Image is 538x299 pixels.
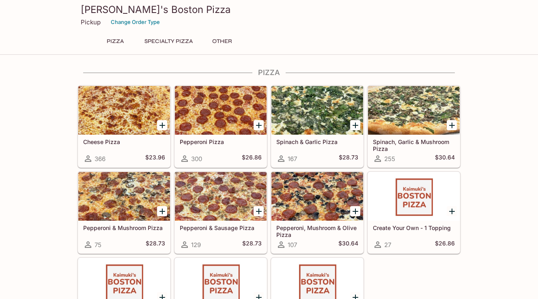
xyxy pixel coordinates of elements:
h5: $23.96 [145,154,165,163]
h5: $28.73 [242,240,262,250]
h5: $30.64 [338,240,358,250]
button: Specialty Pizza [140,36,197,47]
h5: Pepperoni, Mushroom & Olive Pizza [276,224,358,238]
button: Add Pepperoni, Mushroom & Olive Pizza [350,206,360,216]
h5: $26.86 [242,154,262,163]
button: Add Pepperoni & Sausage Pizza [254,206,264,216]
a: Cheese Pizza366$23.96 [78,86,170,168]
div: Pepperoni & Mushroom Pizza [78,172,170,221]
button: Add Pepperoni Pizza [254,120,264,130]
div: Pepperoni, Mushroom & Olive Pizza [271,172,363,221]
button: Add Spinach & Garlic Pizza [350,120,360,130]
div: Spinach, Garlic & Mushroom Pizza [368,86,460,135]
span: 27 [384,241,391,249]
div: Create Your Own - 1 Topping [368,172,460,221]
h5: Cheese Pizza [83,138,165,145]
div: Pepperoni & Sausage Pizza [175,172,267,221]
a: Create Your Own - 1 Topping27$26.86 [368,172,460,254]
span: 107 [288,241,297,249]
a: Spinach, Garlic & Mushroom Pizza255$30.64 [368,86,460,168]
h5: Pepperoni Pizza [180,138,262,145]
a: Spinach & Garlic Pizza167$28.73 [271,86,364,168]
div: Spinach & Garlic Pizza [271,86,363,135]
span: 366 [95,155,105,163]
h4: Pizza [77,68,461,77]
span: 129 [191,241,201,249]
h3: [PERSON_NAME]'s Boston Pizza [81,3,457,16]
button: Add Spinach, Garlic & Mushroom Pizza [447,120,457,130]
button: Add Create Your Own - 1 Topping [447,206,457,216]
span: 255 [384,155,395,163]
a: Pepperoni, Mushroom & Olive Pizza107$30.64 [271,172,364,254]
h5: $28.73 [339,154,358,163]
h5: Pepperoni & Mushroom Pizza [83,224,165,231]
span: 167 [288,155,297,163]
h5: $30.64 [435,154,455,163]
h5: Spinach & Garlic Pizza [276,138,358,145]
button: Add Pepperoni & Mushroom Pizza [157,206,167,216]
h5: $28.73 [146,240,165,250]
span: 300 [191,155,202,163]
a: Pepperoni & Sausage Pizza129$28.73 [174,172,267,254]
h5: Create Your Own - 1 Topping [373,224,455,231]
span: 75 [95,241,101,249]
p: Pickup [81,18,101,26]
div: Pepperoni Pizza [175,86,267,135]
div: Cheese Pizza [78,86,170,135]
button: Other [204,36,240,47]
button: Pizza [97,36,133,47]
h5: Pepperoni & Sausage Pizza [180,224,262,231]
h5: $26.86 [435,240,455,250]
button: Add Cheese Pizza [157,120,167,130]
a: Pepperoni Pizza300$26.86 [174,86,267,168]
a: Pepperoni & Mushroom Pizza75$28.73 [78,172,170,254]
h5: Spinach, Garlic & Mushroom Pizza [373,138,455,152]
button: Change Order Type [107,16,164,28]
